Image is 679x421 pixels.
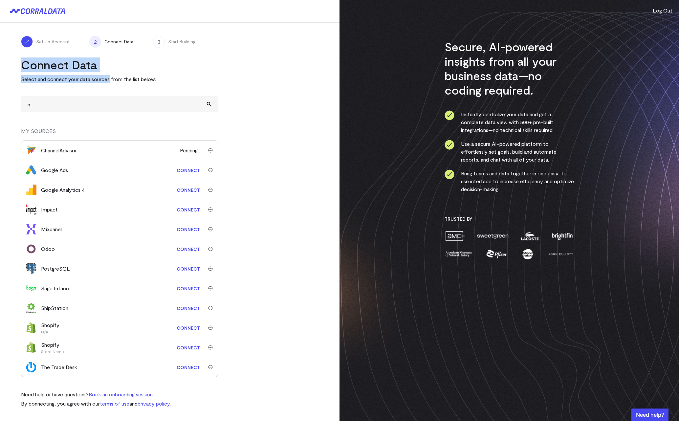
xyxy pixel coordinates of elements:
[41,265,70,273] div: PostgreSQL
[41,146,77,154] div: ChannelAdvisor
[26,362,36,372] img: the_trade_desk-18782426.svg
[445,169,574,193] li: Bring teams and data together in one easy-to-use interface to increase efficiency and optimize de...
[26,145,36,156] img: channel_advisor-253d79db.svg
[26,283,36,294] img: sage_intacct-9210f79a.svg
[445,248,473,260] img: amnh-5afada46.png
[550,230,574,242] img: brightfin-a251e171.png
[26,303,36,313] img: shipstation-0b490974.svg
[476,230,509,242] img: sweetgreen-1d1fb32c.png
[26,322,36,333] img: shopify-673fa4e3.svg
[547,248,574,260] img: john-elliott-25751c40.png
[41,341,64,354] div: Shopify
[41,321,59,334] div: Shopify
[173,164,203,176] a: Connect
[26,185,36,195] img: google_analytics_4-4ee20295.svg
[445,169,454,179] img: ico-check-circle-4b19435c.svg
[21,127,218,140] div: MY SOURCES
[173,302,203,314] a: Connect
[41,245,55,253] div: Odoo
[26,165,36,175] img: google_ads-c8121f33.png
[173,263,203,275] a: Connect
[168,38,196,45] span: Start Building
[41,349,64,354] p: Store Name
[104,38,133,45] span: Connect Data
[208,188,213,192] img: trash-40e54a27.svg
[100,400,129,407] a: terms of use
[208,325,213,330] img: trash-40e54a27.svg
[26,263,36,274] img: postgres-5a1a2aed.svg
[41,329,59,334] p: N/A
[138,400,171,407] a: privacy policy.
[26,224,36,234] img: mixpanel-dc8f5fa7.svg
[41,225,62,233] div: Mixpanel
[173,184,203,196] a: Connect
[445,230,466,242] img: amc-0b11a8f1.png
[173,361,203,373] a: Connect
[445,110,574,134] li: Instantly centralize your data and get a complete data view with 500+ pre-built integrations—no t...
[24,38,30,45] img: ico-check-white-5ff98cb1.svg
[208,345,213,350] img: trash-40e54a27.svg
[36,38,70,45] span: Set Up Account
[208,207,213,212] img: trash-40e54a27.svg
[486,248,508,260] img: pfizer-e137f5fc.png
[173,322,203,334] a: Connect
[41,363,77,371] div: The Trade Desk
[26,244,36,254] img: odoo-0549de51.svg
[208,148,213,153] img: trash-40e54a27.svg
[208,168,213,172] img: trash-40e54a27.svg
[41,304,68,312] div: ShipStation
[445,39,574,97] h3: Secure, AI-powered insights from all your business data—no coding required.
[520,230,539,242] img: lacoste-7a6b0538.png
[173,243,203,255] a: Connect
[208,227,213,232] img: trash-40e54a27.svg
[21,57,218,72] h2: Connect Data
[173,223,203,235] a: Connect
[89,391,154,397] a: Book an onboarding session.
[173,204,203,216] a: Connect
[208,247,213,251] img: trash-40e54a27.svg
[41,186,85,194] div: Google Analytics 4
[173,342,203,354] a: Connect
[153,36,165,48] span: 3
[208,286,213,291] img: trash-40e54a27.svg
[521,248,534,260] img: moon-juice-c312e729.png
[208,266,213,271] img: trash-40e54a27.svg
[653,7,672,14] button: Log Out
[208,365,213,369] img: trash-40e54a27.svg
[21,390,171,398] p: Need help or have questions?
[26,204,36,215] img: impact-33625990.svg
[41,284,71,292] div: Sage Intacct
[445,140,574,164] li: Use a secure AI-powered platform to effortlessly set goals, build and automate reports, and chat ...
[41,166,68,174] div: Google Ads
[180,146,203,154] span: Pending
[41,206,58,213] div: Impact
[445,140,454,150] img: ico-check-circle-4b19435c.svg
[26,342,36,353] img: shopify-673fa4e3.svg
[89,36,101,48] span: 2
[21,400,171,408] p: By connecting, you agree with our and
[208,306,213,310] img: trash-40e54a27.svg
[21,75,218,83] p: Select and connect your data sources from the list below.
[173,282,203,295] a: Connect
[445,216,574,222] h3: Trusted By
[445,110,454,120] img: ico-check-circle-4b19435c.svg
[21,96,218,112] input: Search and add other data sources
